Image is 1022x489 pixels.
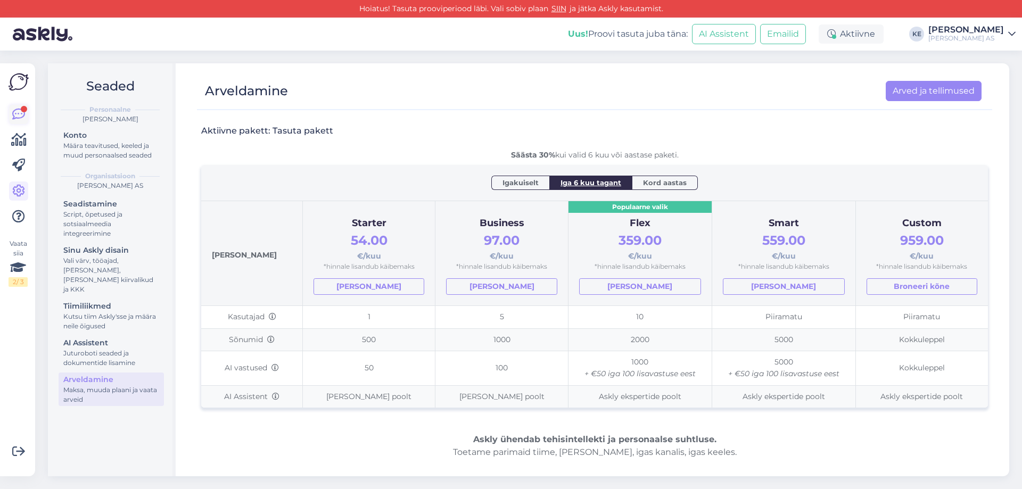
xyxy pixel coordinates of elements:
td: Piiramatu [712,305,855,328]
span: 97.00 [484,233,520,248]
div: €/kuu [723,230,845,262]
div: €/kuu [314,230,424,262]
a: [PERSON_NAME] [446,278,557,295]
td: 500 [303,328,435,351]
span: 559.00 [762,233,805,248]
a: KontoMäära teavitused, keeled ja muud personaalsed seaded [59,128,164,162]
a: [PERSON_NAME][PERSON_NAME] AS [928,26,1016,43]
td: [PERSON_NAME] poolt [303,385,435,408]
td: 50 [303,351,435,385]
span: Kord aastas [643,177,687,188]
span: Iga 6 kuu tagant [561,177,621,188]
a: [PERSON_NAME] [314,278,424,295]
div: Business [446,216,557,231]
div: *hinnale lisandub käibemaks [867,262,977,272]
td: Askly ekspertide poolt [855,385,988,408]
div: *hinnale lisandub käibemaks [579,262,701,272]
a: [PERSON_NAME] [723,278,845,295]
b: Uus! [568,29,588,39]
div: Custom [867,216,977,231]
span: 54.00 [351,233,388,248]
td: 5000 [712,328,855,351]
td: Kasutajad [201,305,303,328]
h2: Seaded [56,76,164,96]
a: ArveldamineMaksa, muuda plaani ja vaata arveid [59,372,164,406]
td: Kokkuleppel [855,328,988,351]
button: Broneeri kõne [867,278,977,295]
div: Toetame parimaid tiime, [PERSON_NAME], igas kanalis, igas keeles. [201,433,988,459]
div: Arveldamine [205,81,288,101]
td: AI Assistent [201,385,303,408]
div: Arveldamine [63,374,159,385]
td: 1000 [568,351,712,385]
div: Sinu Askly disain [63,245,159,256]
div: *hinnale lisandub käibemaks [446,262,557,272]
a: SIIN [548,4,570,13]
div: Konto [63,130,159,141]
div: €/kuu [579,230,701,262]
div: Maksa, muuda plaani ja vaata arveid [63,385,159,404]
button: AI Assistent [692,24,756,44]
div: [PERSON_NAME] AS [56,181,164,190]
span: Igakuiselt [502,177,539,188]
b: Säästa 30% [511,150,555,160]
div: [PERSON_NAME] [212,212,292,295]
td: AI vastused [201,351,303,385]
img: Askly Logo [9,72,29,92]
div: Flex [579,216,701,231]
div: Populaarne valik [568,201,712,213]
div: kui valid 6 kuu või aastase paketi. [201,150,988,161]
div: €/kuu [446,230,557,262]
h3: Aktiivne pakett: Tasuta pakett [201,125,333,137]
div: [PERSON_NAME] AS [928,34,1004,43]
div: Kutsu tiim Askly'sse ja määra neile õigused [63,312,159,331]
div: [PERSON_NAME] [928,26,1004,34]
div: Tiimiliikmed [63,301,159,312]
div: 2 / 3 [9,277,28,287]
td: [PERSON_NAME] poolt [435,385,568,408]
td: Kokkuleppel [855,351,988,385]
a: TiimiliikmedKutsu tiim Askly'sse ja määra neile õigused [59,299,164,333]
div: KE [909,27,924,42]
a: Arved ja tellimused [886,81,982,101]
span: 959.00 [900,233,944,248]
div: Vali värv, tööajad, [PERSON_NAME], [PERSON_NAME] kiirvalikud ja KKK [63,256,159,294]
div: Juturoboti seaded ja dokumentide lisamine [63,349,159,368]
span: 359.00 [619,233,662,248]
a: SeadistamineScript, õpetused ja sotsiaalmeedia integreerimine [59,197,164,240]
div: Smart [723,216,845,231]
b: Askly ühendab tehisintellekti ja personaalse suhtluse. [473,434,716,444]
div: *hinnale lisandub käibemaks [314,262,424,272]
td: 1000 [435,328,568,351]
td: Askly ekspertide poolt [568,385,712,408]
a: AI AssistentJuturoboti seaded ja dokumentide lisamine [59,336,164,369]
td: 100 [435,351,568,385]
b: Personaalne [89,105,131,114]
div: Script, õpetused ja sotsiaalmeedia integreerimine [63,210,159,238]
td: 10 [568,305,712,328]
div: AI Assistent [63,337,159,349]
td: 1 [303,305,435,328]
div: Aktiivne [819,24,884,44]
a: Sinu Askly disainVali värv, tööajad, [PERSON_NAME], [PERSON_NAME] kiirvalikud ja KKK [59,243,164,296]
div: Proovi tasuta juba täna: [568,28,688,40]
div: [PERSON_NAME] [56,114,164,124]
td: 5 [435,305,568,328]
b: Organisatsioon [85,171,135,181]
div: Määra teavitused, keeled ja muud personaalsed seaded [63,141,159,160]
button: Emailid [760,24,806,44]
td: Askly ekspertide poolt [712,385,855,408]
div: €/kuu [867,230,977,262]
td: 5000 [712,351,855,385]
i: + €50 iga 100 lisavastuse eest [584,369,696,378]
a: [PERSON_NAME] [579,278,701,295]
div: Seadistamine [63,198,159,210]
td: 2000 [568,328,712,351]
div: Starter [314,216,424,231]
td: Sõnumid [201,328,303,351]
i: + €50 iga 100 lisavastuse eest [728,369,839,378]
td: Piiramatu [855,305,988,328]
div: Vaata siia [9,239,28,287]
div: *hinnale lisandub käibemaks [723,262,845,272]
